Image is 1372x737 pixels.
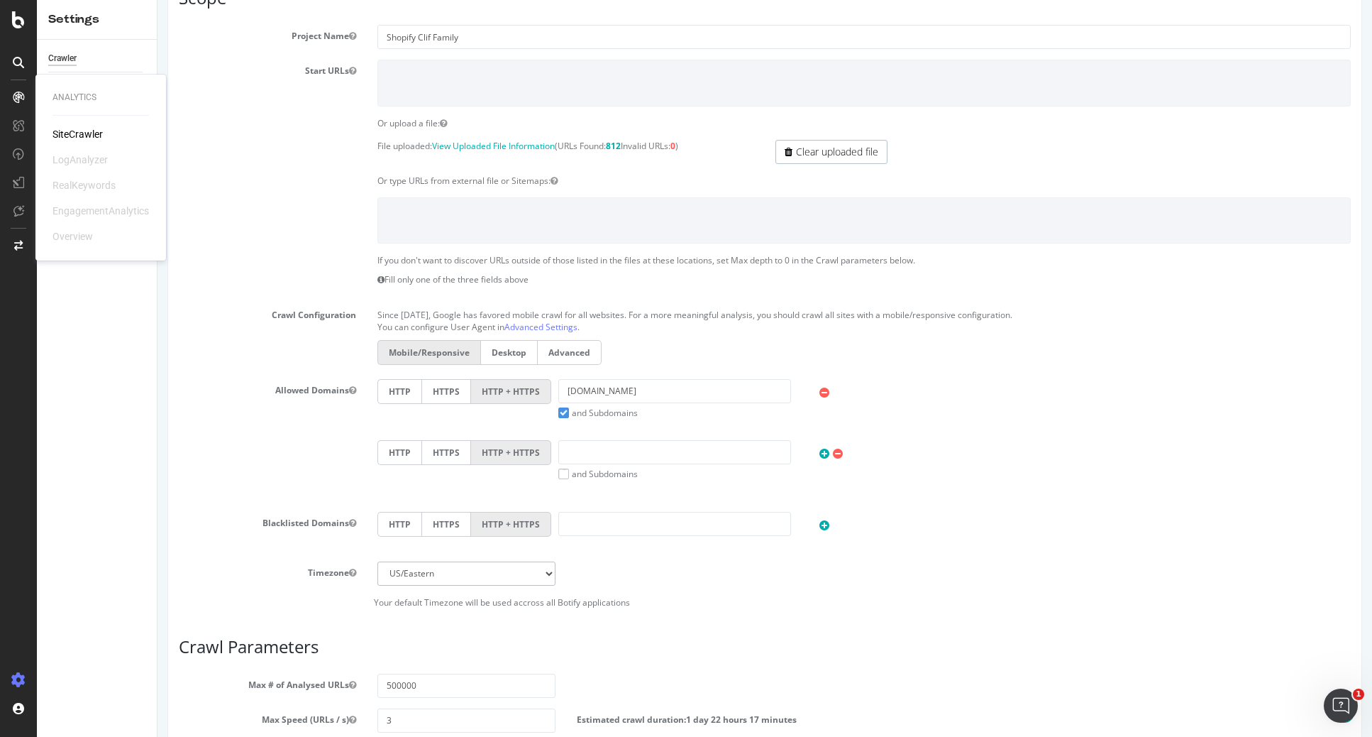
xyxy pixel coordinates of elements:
[52,127,103,141] a: SiteCrawler
[11,674,209,691] label: Max # of Analysed URLs
[48,51,77,66] div: Crawler
[220,140,597,152] p: File uploaded: (URLs Found: Invalid URLs: )
[264,379,314,404] label: HTTPS
[618,140,730,164] a: Clear uploaded file
[529,714,639,726] span: 1 day 22 hours 17 minutes
[220,512,264,537] label: HTTP
[264,440,314,465] label: HTTPS
[220,440,264,465] label: HTTP
[220,273,1193,285] p: Fill only one of the three fields above
[209,117,1204,129] div: Or upload a file:
[1324,689,1358,723] iframe: Intercom live chat
[380,340,444,365] label: Advanced
[11,512,209,529] label: Blacklisted Domains
[11,709,209,726] label: Max Speed (URLs / s)
[48,11,145,28] div: Settings
[52,153,108,167] div: LogAnalyzer
[401,468,480,480] label: and Subdomains
[401,407,480,419] label: and Subdomains
[448,140,463,152] strong: 812
[419,709,639,726] label: Estimated crawl duration:
[513,140,518,152] strong: 0
[21,638,1193,656] h3: Crawl Parameters
[314,512,394,537] label: HTTP + HTTPS
[323,340,380,365] label: Desktop
[52,92,149,104] div: Analytics
[347,321,420,333] a: Advanced Settings
[48,51,147,66] a: Crawler
[220,321,1193,333] p: You can configure User Agent in .
[314,440,394,465] label: HTTP + HTTPS
[11,60,209,77] label: Start URLs
[192,567,199,579] button: Timezone
[264,512,314,537] label: HTTPS
[11,304,209,321] label: Crawl Configuration
[11,562,209,579] label: Timezone
[314,379,394,404] label: HTTP + HTTPS
[1353,689,1364,700] span: 1
[220,340,323,365] label: Mobile/Responsive
[209,175,1204,187] div: Or type URLs from external file or Sitemaps:
[11,379,209,396] label: Allowed Domains
[21,596,1193,608] p: Your default Timezone will be used accross all Botify applications
[192,714,199,726] button: Max Speed (URLs / s)
[192,679,199,691] button: Max # of Analysed URLs
[192,517,199,529] button: Blacklisted Domains
[52,178,116,192] div: RealKeywords
[220,254,1193,266] p: If you don't want to discover URLs outside of those listed in the files at these locations, set M...
[275,140,397,152] a: View Uploaded File Information
[192,384,199,396] button: Allowed Domains
[192,65,199,77] button: Start URLs
[192,30,199,42] button: Project Name
[220,304,1193,321] p: Since [DATE], Google has favored mobile crawl for all websites. For a more meaningful analysis, y...
[52,204,149,218] div: EngagementAnalytics
[52,229,93,244] div: Overview
[220,379,264,404] label: HTTP
[11,25,209,42] label: Project Name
